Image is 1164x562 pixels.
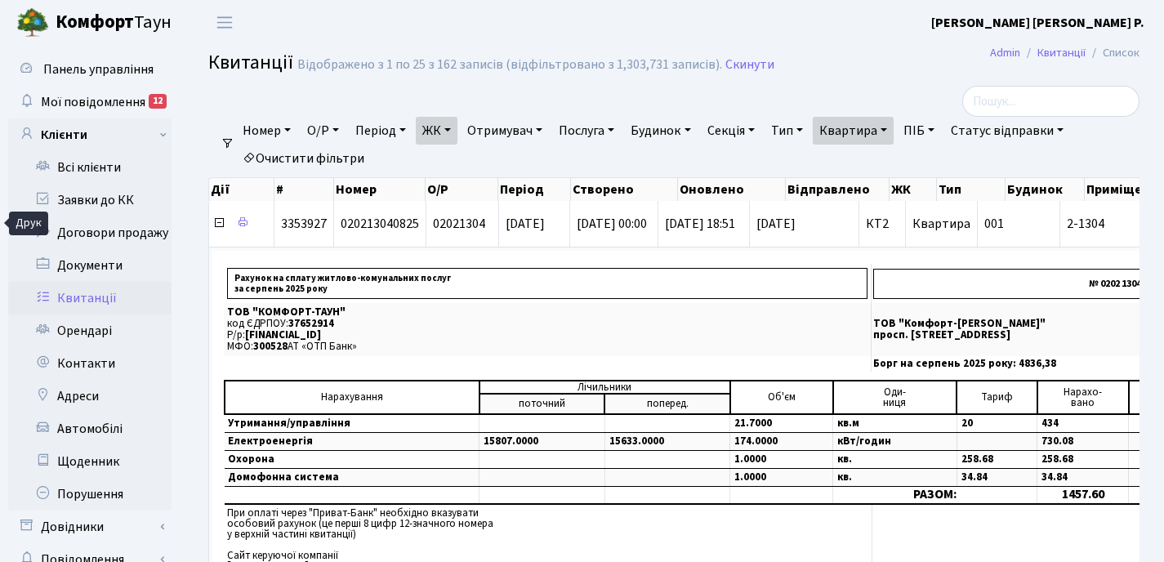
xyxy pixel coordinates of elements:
a: Порушення [8,478,172,511]
a: Документи [8,249,172,282]
span: Квартира [912,215,970,233]
td: 434 [1037,414,1129,433]
td: 1.0000 [730,469,833,487]
th: Тип [937,178,1006,201]
td: кв.м [833,414,957,433]
p: код ЄДРПОУ: [227,319,867,329]
p: Рахунок на сплату житлово-комунальних послуг за серпень 2025 року [227,268,867,299]
a: Квитанції [8,282,172,314]
span: 001 [984,215,1004,233]
span: Мої повідомлення [41,93,145,111]
a: Мої повідомлення12 [8,86,172,118]
a: Договори продажу [8,216,172,249]
span: 020213040825 [341,215,419,233]
td: кВт/годин [833,433,957,451]
td: РАЗОМ: [833,487,1037,504]
a: Очистити фільтри [236,145,371,172]
span: [DATE] [506,215,545,233]
span: [DATE] [756,217,852,230]
p: ТОВ "КОМФОРТ-ТАУН" [227,307,867,318]
a: О/Р [301,117,346,145]
a: Скинути [725,57,774,73]
span: 02021304 [433,215,485,233]
a: Послуга [552,117,621,145]
span: 37652914 [288,316,334,331]
a: Статус відправки [944,117,1070,145]
td: Об'єм [730,381,833,414]
a: Клієнти [8,118,172,151]
a: Номер [236,117,297,145]
td: Лічильники [479,381,730,394]
td: 1457.60 [1037,487,1129,504]
span: Панель управління [43,60,154,78]
a: [PERSON_NAME] [PERSON_NAME] Р. [931,13,1144,33]
th: Створено [571,178,679,201]
li: Список [1086,44,1139,62]
a: Секція [701,117,761,145]
th: Відправлено [786,178,890,201]
td: 174.0000 [730,433,833,451]
a: Автомобілі [8,413,172,445]
th: Будинок [1006,178,1084,201]
td: 21.7000 [730,414,833,433]
a: Заявки до КК [8,184,172,216]
td: поперед. [604,394,729,414]
span: Квитанції [208,48,293,77]
a: ПІБ [897,117,941,145]
td: поточний [479,394,604,414]
td: 258.68 [957,451,1037,469]
th: Оновлено [678,178,786,201]
th: Дії [209,178,274,201]
b: Комфорт [56,9,134,35]
a: Орендарі [8,314,172,347]
input: Пошук... [962,86,1139,117]
td: Утримання/управління [225,414,479,433]
span: 3353927 [281,215,327,233]
td: кв. [833,469,957,487]
td: 730.08 [1037,433,1129,451]
a: Квартира [813,117,894,145]
a: Щоденник [8,445,172,478]
td: 15807.0000 [479,433,604,451]
span: [FINANCIAL_ID] [245,328,321,342]
td: 20 [957,414,1037,433]
span: 2-1304 [1067,217,1159,230]
span: [DATE] 18:51 [665,215,735,233]
td: 34.84 [957,469,1037,487]
span: [DATE] 00:00 [577,215,647,233]
th: ЖК [890,178,937,201]
a: Admin [990,44,1020,61]
td: 34.84 [1037,469,1129,487]
div: Друк [9,212,48,235]
td: 1.0000 [730,451,833,469]
img: logo.png [16,7,49,39]
td: Охорона [225,451,479,469]
a: Отримувач [461,117,549,145]
a: ЖК [416,117,457,145]
a: Будинок [624,117,697,145]
p: МФО: АТ «ОТП Банк» [227,341,867,352]
span: Таун [56,9,172,37]
a: Панель управління [8,53,172,86]
button: Переключити навігацію [204,9,245,36]
td: 15633.0000 [604,433,729,451]
td: Нарахування [225,381,479,414]
th: О/Р [426,178,498,201]
a: Тип [765,117,809,145]
div: Відображено з 1 по 25 з 162 записів (відфільтровано з 1,303,731 записів). [297,57,722,73]
a: Період [349,117,413,145]
a: Довідники [8,511,172,543]
span: 300528 [253,339,288,354]
a: Всі клієнти [8,151,172,184]
th: # [274,178,334,201]
td: Електроенергія [225,433,479,451]
td: Нарахо- вано [1037,381,1129,414]
th: Період [498,178,571,201]
nav: breadcrumb [966,36,1164,70]
a: Адреси [8,380,172,413]
span: КТ2 [866,217,899,230]
p: Р/р: [227,330,867,341]
td: Оди- ниця [833,381,957,414]
th: Номер [334,178,426,201]
a: Квитанції [1037,44,1086,61]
